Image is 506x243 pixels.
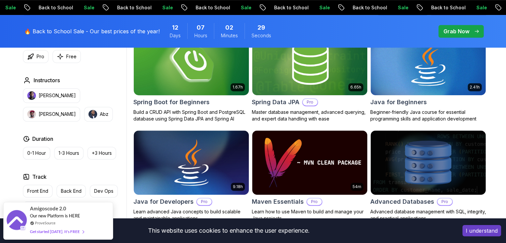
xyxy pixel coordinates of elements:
button: Front End [23,185,53,197]
p: Pro [37,53,44,60]
button: 0-1 Hour [23,147,50,159]
p: Grab Now [443,27,469,35]
h2: Maven Essentials [252,197,304,206]
img: Spring Data JPA card [252,31,367,95]
p: 🔥 Back to School Sale - Our best prices of the year! [24,27,160,35]
p: Pro [303,99,317,106]
button: +3 Hours [87,147,116,159]
img: Java for Developers card [134,130,249,195]
h2: Instructors [34,76,60,84]
h2: Java for Beginners [370,98,427,107]
p: 1-3 Hours [59,150,79,156]
span: Hours [194,32,207,39]
p: Learn how to use Maven to build and manage your Java projects [252,208,368,222]
a: ProveSource [35,220,56,226]
p: Back to School [107,4,152,11]
button: instructor imgAbz [84,107,113,122]
div: This website uses cookies to enhance the user experience. [5,223,452,238]
h2: Duration [32,135,53,143]
p: 54m [353,184,361,189]
p: Beginner-friendly Java course for essential programming skills and application development [370,109,486,122]
p: Back to School [342,4,388,11]
p: Dev Ops [94,188,113,194]
p: 2.41h [470,85,480,90]
p: Learn advanced Java concepts to build scalable and maintainable applications. [133,208,249,222]
p: Sale [466,4,487,11]
span: Amigoscode 2.0 [30,205,66,212]
button: 1-3 Hours [54,147,84,159]
button: Pro [23,50,49,63]
button: instructor img[PERSON_NAME] [23,107,80,122]
p: 1.67h [233,85,243,90]
p: Sale [388,4,409,11]
span: Days [170,32,181,39]
p: 6.65h [350,85,361,90]
img: instructor img [27,110,36,119]
button: Accept cookies [462,225,501,236]
span: 29 Seconds [257,23,265,32]
p: Master database management, advanced querying, and expert data handling with ease [252,109,368,122]
img: instructor img [27,91,36,100]
button: Back End [57,185,86,197]
p: Back to School [264,4,309,11]
p: Sale [74,4,95,11]
h2: Spring Data JPA [252,98,299,107]
span: 12 Days [172,23,178,32]
p: Sale [231,4,252,11]
p: Pro [197,198,212,205]
p: Back to School [28,4,74,11]
p: Advanced database management with SQL, integrity, and practical applications [370,208,486,222]
img: Spring Boot for Beginners card [131,29,252,97]
button: instructor img[PERSON_NAME] [23,88,80,103]
p: [PERSON_NAME] [39,92,76,99]
p: Abz [100,111,108,118]
p: Build a CRUD API with Spring Boot and PostgreSQL database using Spring Data JPA and Spring AI [133,109,249,122]
p: 9.18h [233,184,243,189]
img: Maven Essentials card [252,130,367,195]
button: Dev Ops [90,185,118,197]
a: Java for Beginners card2.41hJava for BeginnersBeginner-friendly Java course for essential program... [370,30,486,122]
p: Front End [27,188,48,194]
p: Pro [307,198,322,205]
p: Free [66,53,77,60]
h2: Advanced Databases [370,197,434,206]
p: Back to School [421,4,466,11]
a: Spring Data JPA card6.65hNEWSpring Data JPAProMaster database management, advanced querying, and ... [252,30,368,122]
h2: Track [32,173,47,181]
p: Sale [309,4,330,11]
p: +3 Hours [92,150,112,156]
button: Free [53,50,81,63]
span: 2 Minutes [225,23,233,32]
p: Back End [61,188,82,194]
a: Spring Boot for Beginners card1.67hNEWSpring Boot for BeginnersBuild a CRUD API with Spring Boot ... [133,30,249,122]
img: Advanced Databases card [371,130,486,195]
img: provesource social proof notification image [7,210,27,232]
button: Full Stack [23,201,53,214]
img: instructor img [88,110,97,119]
img: Java for Beginners card [371,31,486,95]
p: Back to School [185,4,231,11]
span: Seconds [252,32,271,39]
p: 0-1 Hour [27,150,46,156]
h2: Java for Developers [133,197,194,206]
a: Maven Essentials card54mMaven EssentialsProLearn how to use Maven to build and manage your Java p... [252,130,368,222]
p: Pro [437,198,452,205]
span: Minutes [221,32,238,39]
a: Java for Developers card9.18hJava for DevelopersProLearn advanced Java concepts to build scalable... [133,130,249,222]
h2: Spring Boot for Beginners [133,98,210,107]
a: Advanced Databases cardAdvanced DatabasesProAdvanced database management with SQL, integrity, and... [370,130,486,222]
div: Get started [DATE]. It's FREE [30,228,84,235]
span: 7 Hours [197,23,205,32]
p: [PERSON_NAME] [39,111,76,118]
p: Sale [152,4,173,11]
span: Our new Platform is HERE [30,213,80,218]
